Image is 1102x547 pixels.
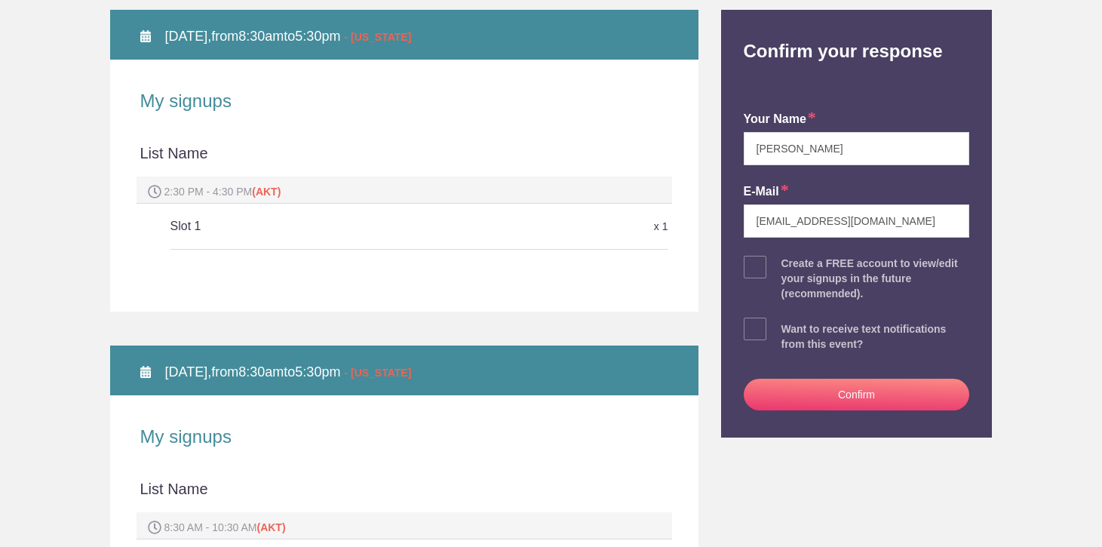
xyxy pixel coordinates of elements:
[140,426,668,448] h2: My signups
[744,204,970,238] input: e.g. julie@gmail.com
[256,521,285,533] span: (AKT)
[137,177,672,204] div: 2:30 PM - 4:30 PM
[344,31,411,43] span: - [US_STATE]
[344,367,411,379] span: - [US_STATE]
[744,183,789,201] label: E-mail
[732,10,981,63] h2: Confirm your response
[252,186,281,198] span: (AKT)
[165,364,212,380] span: [DATE],
[140,478,668,513] div: List Name
[781,321,970,352] div: Want to receive text notifications from this event?
[781,256,970,301] div: Create a FREE account to view/edit your signups in the future (recommended).
[140,143,668,177] div: List Name
[165,29,212,44] span: [DATE],
[170,211,502,241] h5: Slot 1
[744,132,970,165] input: e.g. Julie Farrell
[744,379,970,410] button: Confirm
[295,364,340,380] span: 5:30pm
[137,512,672,539] div: 8:30 AM - 10:30 AM
[148,521,161,534] img: Spot time
[502,214,668,240] div: x 1
[140,30,151,42] img: Calendar alt
[238,29,284,44] span: 8:30am
[148,185,161,198] img: Spot time
[295,29,340,44] span: 5:30pm
[744,111,816,128] label: your name
[238,364,284,380] span: 8:30am
[165,364,412,380] span: from to
[140,90,668,112] h2: My signups
[140,366,151,378] img: Calendar alt
[165,29,412,44] span: from to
